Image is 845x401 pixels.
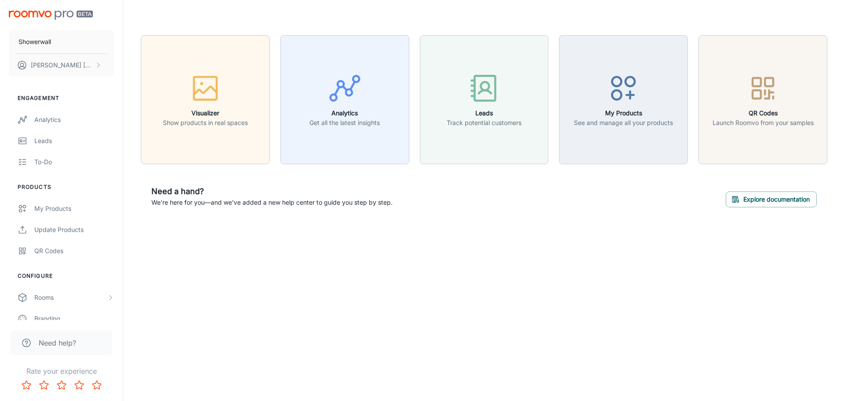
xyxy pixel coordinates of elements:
div: To-do [34,157,114,167]
button: AnalyticsGet all the latest insights [280,35,409,164]
button: [PERSON_NAME] [PERSON_NAME] [9,54,114,77]
p: [PERSON_NAME] [PERSON_NAME] [31,60,93,70]
button: VisualizerShow products in real spaces [141,35,270,164]
button: LeadsTrack potential customers [420,35,549,164]
a: My ProductsSee and manage all your products [559,95,688,103]
a: LeadsTrack potential customers [420,95,549,103]
h6: My Products [574,108,673,118]
img: Roomvo PRO Beta [9,11,93,20]
button: My ProductsSee and manage all your products [559,35,688,164]
h6: Visualizer [163,108,248,118]
h6: Leads [447,108,522,118]
p: Get all the latest insights [309,118,380,128]
p: Showerwall [18,37,51,47]
a: QR CodesLaunch Roomvo from your samples [698,95,827,103]
div: QR Codes [34,246,114,256]
p: Show products in real spaces [163,118,248,128]
p: Launch Roomvo from your samples [713,118,814,128]
h6: QR Codes [713,108,814,118]
p: See and manage all your products [574,118,673,128]
button: Showerwall [9,30,114,53]
div: Update Products [34,225,114,235]
button: Explore documentation [726,191,817,207]
div: My Products [34,204,114,213]
a: AnalyticsGet all the latest insights [280,95,409,103]
button: QR CodesLaunch Roomvo from your samples [698,35,827,164]
a: Explore documentation [726,194,817,203]
div: Leads [34,136,114,146]
h6: Analytics [309,108,380,118]
h6: Need a hand? [151,185,393,198]
p: We're here for you—and we've added a new help center to guide you step by step. [151,198,393,207]
p: Track potential customers [447,118,522,128]
div: Analytics [34,115,114,125]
